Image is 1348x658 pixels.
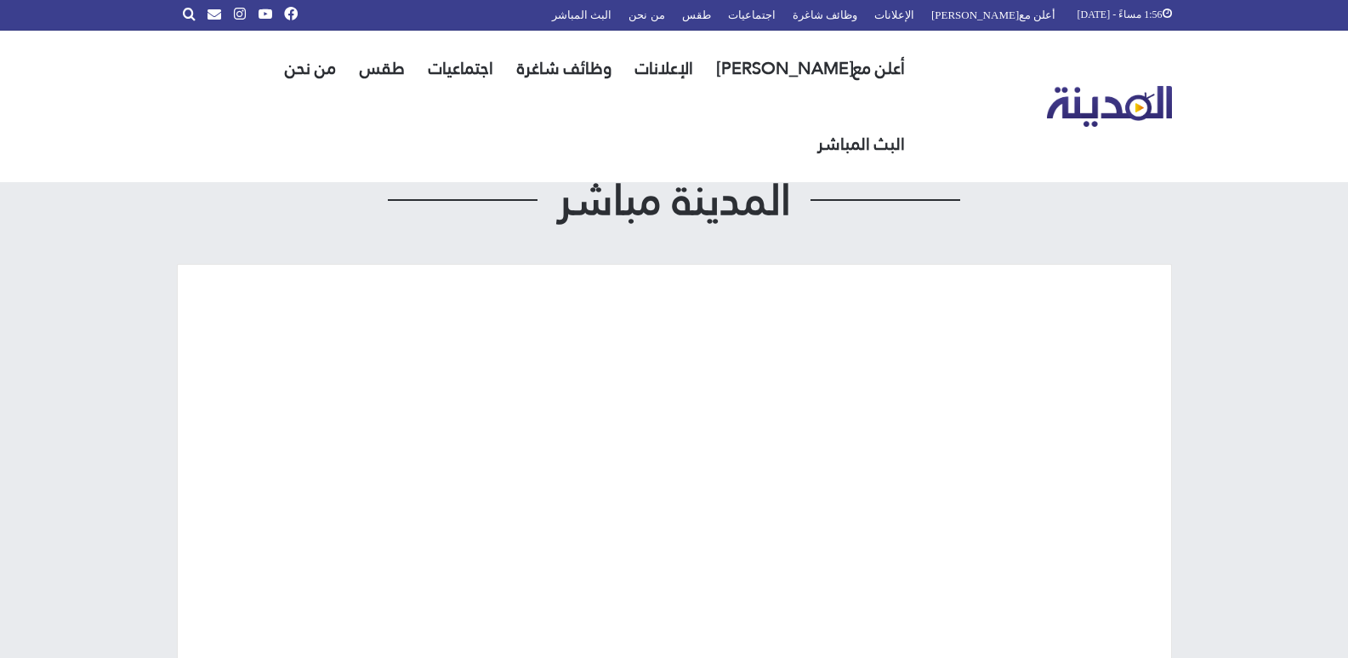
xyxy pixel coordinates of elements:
a: من نحن [273,31,348,106]
span: المدينة مباشر [537,179,811,221]
a: وظائف شاغرة [505,31,623,106]
a: أعلن مع[PERSON_NAME] [705,31,917,106]
img: تلفزيون المدينة [1047,86,1172,128]
a: اجتماعيات [417,31,505,106]
a: طقس [348,31,417,106]
a: البث المباشر [805,106,917,182]
a: الإعلانات [623,31,705,106]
